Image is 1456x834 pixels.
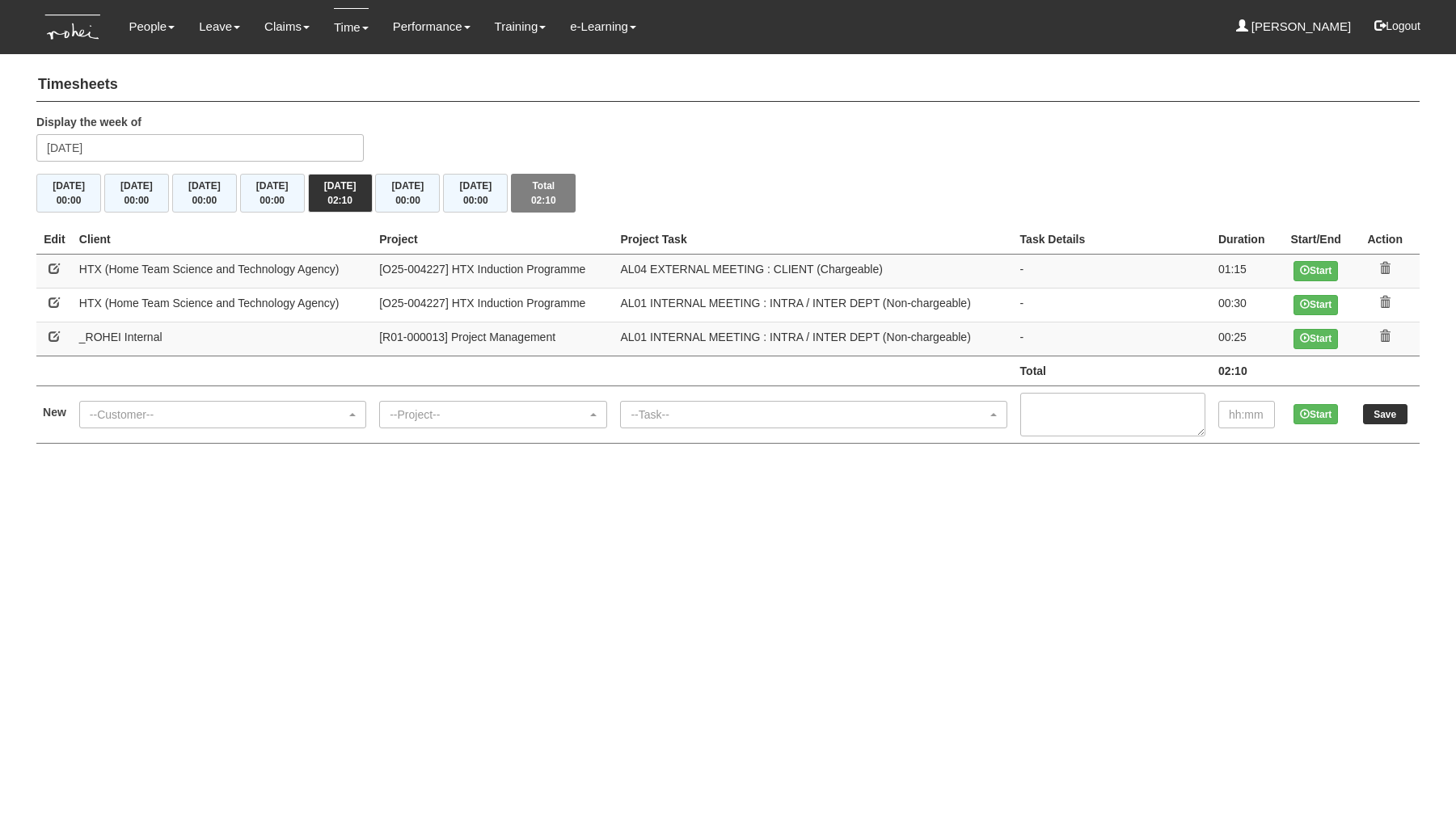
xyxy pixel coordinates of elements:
[129,8,175,45] a: People
[511,174,576,213] button: Total02:10
[393,8,471,45] a: Performance
[531,195,556,206] span: 02:10
[373,254,614,288] td: [O25-004227] HTX Induction Programme
[260,195,285,206] span: 00:00
[1218,401,1275,428] input: hh:mm
[1020,364,1046,377] b: Total
[124,195,150,206] span: 00:00
[1212,288,1281,322] td: 00:30
[73,288,373,322] td: HTX (Home Team Science and Technology Agency)
[631,406,986,423] div: --Task--
[1014,225,1212,255] th: Task Details
[1294,404,1338,424] button: Start
[1363,6,1432,45] button: Logout
[620,401,1007,428] button: --Task--
[1212,254,1281,288] td: 01:15
[614,254,1013,288] td: AL04 EXTERNAL MEETING : CLIENT (Chargeable)
[614,288,1013,322] td: AL01 INTERNAL MEETING : INTRA / INTER DEPT (Non-chargeable)
[73,225,373,255] th: Client
[570,8,636,45] a: e-Learning
[1212,322,1281,356] td: 00:25
[36,114,141,130] label: Display the week of
[373,322,614,356] td: [R01-000013] Project Management
[463,195,488,206] span: 00:00
[1294,329,1338,349] button: Start
[192,195,217,206] span: 00:00
[1014,254,1212,288] td: -
[43,404,66,420] label: New
[1350,225,1420,255] th: Action
[390,406,587,423] div: --Project--
[334,8,369,46] a: Time
[90,406,346,423] div: --Customer--
[379,401,607,428] button: --Project--
[36,69,1420,102] h4: Timesheets
[1363,404,1407,424] input: Save
[57,195,82,206] span: 00:00
[1212,225,1281,255] th: Duration
[1014,322,1212,356] td: -
[614,322,1013,356] td: AL01 INTERNAL MEETING : INTRA / INTER DEPT (Non-chargeable)
[614,225,1013,255] th: Project Task
[1294,261,1338,281] button: Start
[443,174,508,213] button: [DATE]00:00
[79,401,366,428] button: --Customer--
[495,8,547,45] a: Training
[1212,356,1281,385] td: 02:10
[373,225,614,255] th: Project
[36,174,101,213] button: [DATE]00:00
[1281,225,1351,255] th: Start/End
[73,322,373,356] td: _ROHEI Internal
[1014,288,1212,322] td: -
[240,174,305,213] button: [DATE]00:00
[375,174,440,213] button: [DATE]00:00
[172,174,237,213] button: [DATE]00:00
[36,225,73,255] th: Edit
[373,288,614,322] td: [O25-004227] HTX Induction Programme
[104,174,169,213] button: [DATE]00:00
[36,174,1420,213] div: Timesheet Week Summary
[264,8,310,45] a: Claims
[1236,8,1352,45] a: [PERSON_NAME]
[327,195,352,206] span: 02:10
[308,174,373,213] button: [DATE]02:10
[73,254,373,288] td: HTX (Home Team Science and Technology Agency)
[199,8,240,45] a: Leave
[395,195,420,206] span: 00:00
[1294,295,1338,315] button: Start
